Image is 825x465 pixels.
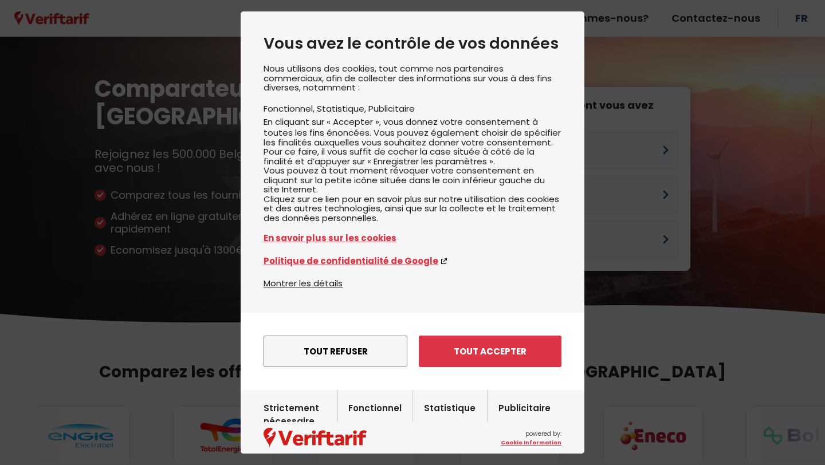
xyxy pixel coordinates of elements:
div: Nous utilisons des cookies, tout comme nos partenaires commerciaux, afin de collecter des informa... [264,64,561,277]
label: Statistique [424,401,476,458]
button: Tout refuser [264,336,407,367]
button: Montrer les détails [264,277,343,290]
li: Fonctionnel [264,103,317,115]
li: Statistique [317,103,368,115]
label: Strictement nécessaire [264,401,337,458]
div: menu [241,313,584,390]
label: Publicitaire [498,401,551,458]
li: Publicitaire [368,103,415,115]
button: Tout accepter [419,336,561,367]
label: Fonctionnel [348,401,402,458]
a: Politique de confidentialité de Google [264,254,561,267]
h2: Vous avez le contrôle de vos données [264,34,561,53]
a: En savoir plus sur les cookies [264,231,561,245]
